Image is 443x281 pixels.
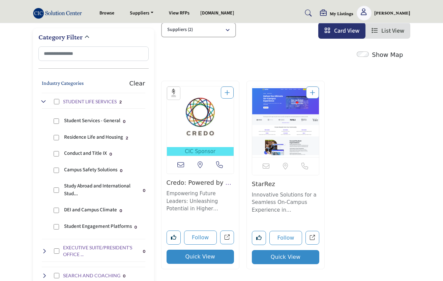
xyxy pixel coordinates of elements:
img: Site Logo [33,8,86,19]
button: Like listing [252,231,266,245]
input: Select DEI and Campus Climate checkbox [54,208,59,213]
li: Card View [318,23,365,39]
p: Campus Safety Solutions: Security systems and emergency management services [64,166,117,174]
button: Show hide supplier dropdown [357,6,372,21]
img: StarRez [252,86,319,157]
b: 0 [120,208,122,213]
p: Study Abroad and International Student Support: International program management and student supp... [64,182,140,198]
b: 0 [143,249,145,254]
button: Follow [269,231,302,245]
div: 2 Results For STUDENT LIFE SERVICES [119,99,122,105]
a: StarRez [252,180,275,187]
div: 0 Results For SEARCH AND COACHING [123,273,125,279]
button: Industry Categories [42,79,84,87]
button: Quick View [167,250,234,264]
a: View Card [324,27,359,35]
h3: StarRez [252,180,319,188]
p: DEI and Campus Climate: Diversity, equity, and inclusion program management [64,206,117,214]
div: 0 Results For Study Abroad and International Student Support [143,187,145,193]
b: 2 [119,100,122,104]
p: Conduct and Title IX: Student conduct management and compliance systems [64,150,107,157]
a: Add To List [310,89,315,96]
input: Select SEARCH AND COACHING checkbox [54,273,59,278]
a: [DOMAIN_NAME] [200,10,234,16]
b: 0 [110,152,112,156]
label: Show Map [372,50,403,59]
a: Open Listing in new tab [167,86,234,156]
b: 0 [120,168,122,173]
button: Suppliers (2) [161,23,236,37]
button: Quick View [252,250,319,264]
p: Residence Life and Housing: Student housing management and residential program solutions [64,134,123,141]
b: 0 [123,274,125,278]
p: Empowering Future Leaders: Unleashing Potential in Higher Education Innovation As a prominent pla... [167,190,234,213]
li: List View [365,23,410,39]
div: My Listings [320,10,353,18]
a: Browse [99,10,114,16]
div: 0 Results For Campus Safety Solutions [120,167,122,173]
div: 0 Results For Student Engagement Platforms [135,224,137,230]
a: Open Listing in new tab [252,86,319,157]
span: List View [381,27,404,35]
b: 0 [143,188,145,193]
b: 0 [135,225,137,230]
h2: Category Filter [38,32,83,42]
div: 0 Results For Student Services - General [123,118,125,124]
button: Like listing [167,231,181,245]
a: View RFPs [169,10,189,16]
input: Select Student Engagement Platforms checkbox [54,224,59,230]
div: 2 Results For Residence Life and Housing [126,135,128,141]
div: 0 Results For EXECUTIVE SUITE/PRESIDENT'S OFFICE SERVICES [143,248,145,254]
img: ACCU Sponsors Badge Icon [169,89,178,98]
b: 0 [123,119,125,124]
input: Select EXECUTIVE SUITE/PRESIDENT'S OFFICE SERVICES checkbox [54,248,59,254]
b: 2 [126,136,128,140]
a: Suppliers [125,8,158,18]
a: Credo: Powered by Ca... [167,179,231,194]
input: Select Study Abroad and International Student Support checkbox [54,187,59,193]
img: Credo: Powered by Carnegie [167,86,234,147]
p: Suppliers (2) [167,27,193,33]
a: Add To List [225,89,230,96]
a: Open credo in new tab [220,231,234,244]
p: Innovative Solutions for a Seamless On-Campus Experience in Independent College Leadership Operat... [252,191,319,214]
h4: STUDENT LIFE SERVICES: Campus engagement, residential life, and student activity management solut... [63,98,117,105]
a: View List [372,27,404,35]
h5: [PERSON_NAME] [374,10,410,16]
a: Innovative Solutions for a Seamless On-Campus Experience in Independent College Leadership Operat... [252,189,319,214]
p: Student Services - General: Comprehensive student support service management [64,117,120,125]
div: 0 Results For DEI and Campus Climate [120,207,122,213]
h4: EXECUTIVE SUITE/PRESIDENT'S OFFICE SERVICES: Strategic planning, leadership support, and executiv... [63,244,140,257]
p: Student Engagement Platforms: Digital platforms for student involvement and activity tracking [64,223,132,231]
buton: Clear [129,79,145,88]
input: Select Residence Life and Housing checkbox [54,135,59,140]
input: Search Category [38,46,149,61]
a: Search [298,8,316,19]
a: Empowering Future Leaders: Unleashing Potential in Higher Education Innovation As a prominent pla... [167,188,234,213]
span: Card View [334,27,359,35]
input: Select Campus Safety Solutions checkbox [54,168,59,173]
h4: SEARCH AND COACHING: Executive search services, leadership coaching, and professional development... [63,272,120,279]
a: Open starrez in new tab [305,231,319,245]
input: Select Conduct and Title IX checkbox [54,151,59,156]
span: CIC Sponsor [168,148,232,155]
input: Select Student Services - General checkbox [54,118,59,124]
h3: Credo: Powered by Carnegie [167,179,234,186]
div: 0 Results For Conduct and Title IX [110,151,112,157]
h5: My Listings [330,10,353,16]
input: Select STUDENT LIFE SERVICES checkbox [54,99,59,104]
button: Follow [184,231,217,245]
